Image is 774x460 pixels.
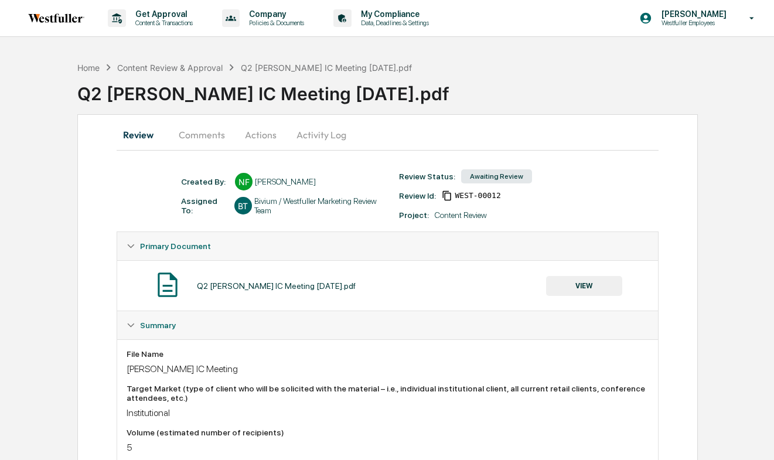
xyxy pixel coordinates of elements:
button: Comments [169,121,234,149]
div: File Name [127,349,649,359]
p: Westfuller Employees [652,19,732,27]
div: Project: [399,210,429,220]
div: [PERSON_NAME] [255,177,316,186]
div: Volume (estimated number of recipients) [127,428,649,437]
button: Activity Log [287,121,356,149]
p: Content & Transactions [126,19,199,27]
div: secondary tabs example [117,121,659,149]
button: Actions [234,121,287,149]
button: Review [117,121,169,149]
div: Primary Document [117,260,658,311]
div: [PERSON_NAME] IC Meeting [127,363,649,374]
span: Primary Document [140,241,211,251]
img: logo [28,13,84,23]
div: Home [77,63,100,73]
div: 5 [127,442,649,453]
div: Assigned To: [181,196,228,215]
div: Q2 [PERSON_NAME] IC Meeting [DATE].pdf [241,63,412,73]
p: My Compliance [352,9,435,19]
p: Policies & Documents [240,19,310,27]
div: Summary [117,311,658,339]
span: 2f205a30-d4f3-4a31-b842-1b746a126821 [455,191,500,200]
div: Review Id: [399,191,436,200]
div: Content Review & Approval [117,63,223,73]
div: Review Status: [399,172,455,181]
p: [PERSON_NAME] [652,9,732,19]
iframe: Open customer support [737,421,768,453]
div: Q2 [PERSON_NAME] IC Meeting [DATE].pdf [197,281,356,291]
div: Created By: ‎ ‎ [181,177,229,186]
div: Bivium / Westfuller Marketing Review Team [254,196,388,215]
div: Content Review [435,210,487,220]
div: Primary Document [117,232,658,260]
div: Institutional [127,407,649,418]
div: NF [235,173,253,190]
p: Data, Deadlines & Settings [352,19,435,27]
div: Awaiting Review [461,169,532,183]
p: Get Approval [126,9,199,19]
p: Company [240,9,310,19]
div: Q2 [PERSON_NAME] IC Meeting [DATE].pdf [77,74,774,104]
div: BT [234,197,252,214]
span: Summary [140,321,176,330]
button: VIEW [546,276,622,296]
img: Document Icon [153,270,182,299]
div: Target Market (type of client who will be solicited with the material – i.e., individual institut... [127,384,649,403]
